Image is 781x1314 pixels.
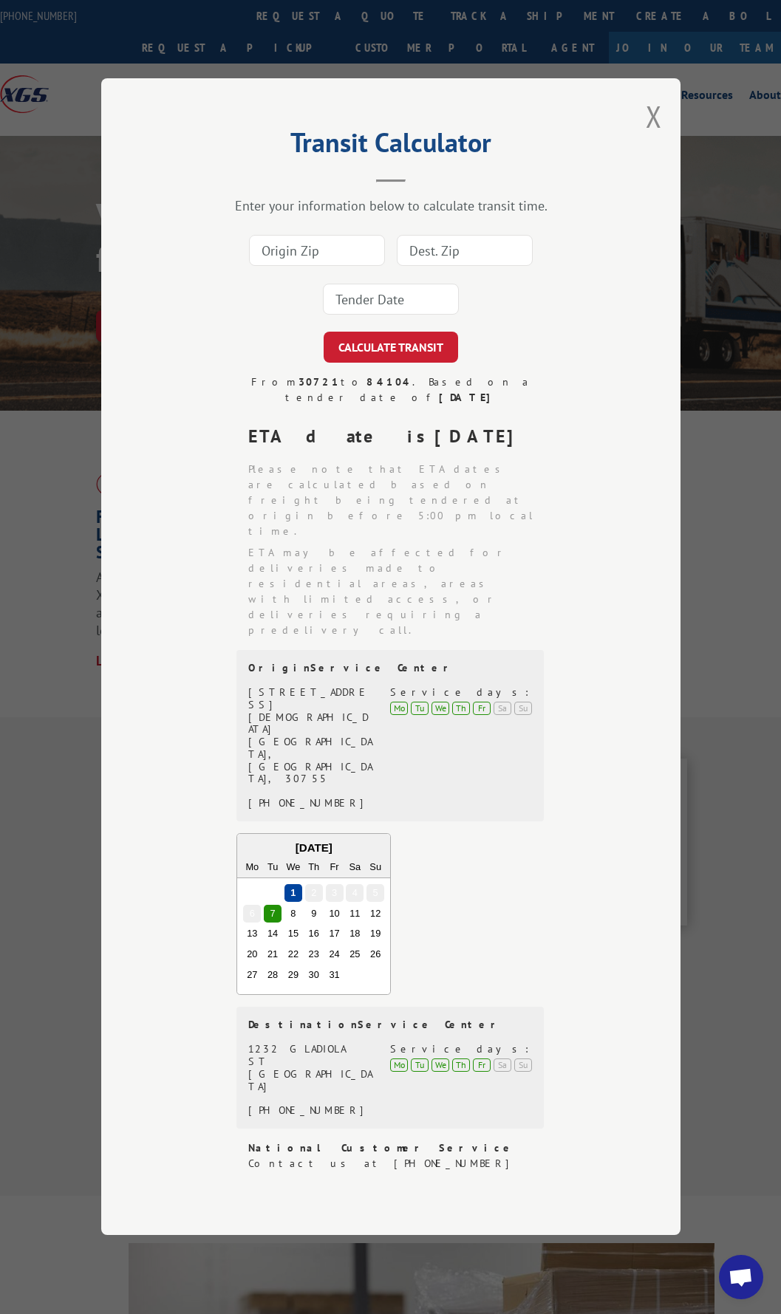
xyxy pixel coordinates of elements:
div: ETA date is [248,424,545,451]
div: Choose Sunday, October 5th, 2025 [366,884,384,902]
div: Choose Thursday, October 30th, 2025 [304,967,322,985]
div: [PHONE_NUMBER] [248,798,373,810]
strong: National Customer Service [248,1142,515,1155]
div: Choose Wednesday, October 15th, 2025 [284,925,301,943]
div: Choose Friday, October 10th, 2025 [325,905,343,923]
div: Choose Monday, October 27th, 2025 [243,967,261,985]
div: Fr [325,858,343,876]
div: Service days: [390,686,532,699]
div: Open chat [719,1255,763,1299]
div: Choose Friday, October 31st, 2025 [325,967,343,985]
div: Choose Thursday, October 9th, 2025 [304,905,322,923]
div: Sa [494,702,511,715]
div: Su [366,858,384,876]
div: Mo [390,1058,408,1072]
div: Choose Tuesday, October 21st, 2025 [264,946,282,964]
div: Choose Tuesday, October 28th, 2025 [264,967,282,985]
div: We [432,702,449,715]
div: Choose Monday, October 6th, 2025 [243,905,261,923]
div: Choose Thursday, October 23rd, 2025 [304,946,322,964]
div: Tu [411,702,429,715]
strong: [DATE] [438,391,497,405]
div: Origin Service Center [248,663,532,675]
div: Choose Wednesday, October 1st, 2025 [284,884,301,902]
h2: Transit Calculator [175,132,607,160]
div: We [432,1058,449,1072]
div: Choose Wednesday, October 8th, 2025 [284,905,301,923]
div: Choose Saturday, October 4th, 2025 [346,884,364,902]
div: Choose Wednesday, October 22nd, 2025 [284,946,301,964]
div: Th [452,702,470,715]
div: Contact us at [PHONE_NUMBER] [248,1157,545,1172]
strong: 30721 [299,376,341,389]
div: Choose Sunday, October 12th, 2025 [366,905,384,923]
input: Tender Date [323,284,459,315]
div: [GEOGRAPHIC_DATA], [GEOGRAPHIC_DATA], 30755 [248,736,373,786]
div: month 2025-10 [242,883,386,985]
div: Choose Thursday, October 2nd, 2025 [304,884,322,902]
div: 1232 GLADIOLA ST [248,1044,373,1069]
div: Fr [473,702,491,715]
div: We [284,858,301,876]
div: Mo [390,702,408,715]
div: Choose Wednesday, October 29th, 2025 [284,967,301,985]
div: [PHONE_NUMBER] [248,1105,373,1118]
li: ETA may be affected for deliveries made to residential areas, areas with limited access, or deliv... [248,546,545,639]
div: Sa [494,1058,511,1072]
div: Choose Saturday, October 11th, 2025 [346,905,364,923]
div: Choose Saturday, October 18th, 2025 [346,925,364,943]
div: Choose Monday, October 20th, 2025 [243,946,261,964]
strong: [DATE] [434,425,526,448]
div: Service days: [390,1044,532,1056]
div: Choose Monday, October 13th, 2025 [243,925,261,943]
div: Th [452,1058,470,1072]
div: From to . Based on a tender date of [236,375,545,406]
li: Please note that ETA dates are calculated based on freight being tendered at origin before 5:00 p... [248,462,545,540]
div: Choose Friday, October 24th, 2025 [325,946,343,964]
div: Enter your information below to calculate transit time. [175,197,607,214]
div: Fr [473,1058,491,1072]
div: Choose Saturday, October 25th, 2025 [346,946,364,964]
div: [DATE] [237,840,390,857]
div: [GEOGRAPHIC_DATA] [248,1068,373,1093]
button: Close modal [646,97,662,136]
input: Dest. Zip [397,236,533,267]
div: Choose Sunday, October 19th, 2025 [366,925,384,943]
div: Destination Service Center [248,1019,532,1032]
div: Tu [264,858,282,876]
div: Mo [243,858,261,876]
div: Choose Friday, October 3rd, 2025 [325,884,343,902]
input: Origin Zip [249,236,385,267]
div: Choose Friday, October 17th, 2025 [325,925,343,943]
div: Choose Tuesday, October 7th, 2025 [264,905,282,923]
div: Sa [346,858,364,876]
button: CALCULATE TRANSIT [324,332,458,363]
strong: 84104 [366,376,412,389]
div: Su [514,702,532,715]
div: Choose Sunday, October 26th, 2025 [366,946,384,964]
div: Th [304,858,322,876]
div: Choose Thursday, October 16th, 2025 [304,925,322,943]
div: Choose Tuesday, October 14th, 2025 [264,925,282,943]
div: Su [514,1058,532,1072]
div: Tu [411,1058,429,1072]
div: [STREET_ADDRESS][DEMOGRAPHIC_DATA] [248,686,373,736]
